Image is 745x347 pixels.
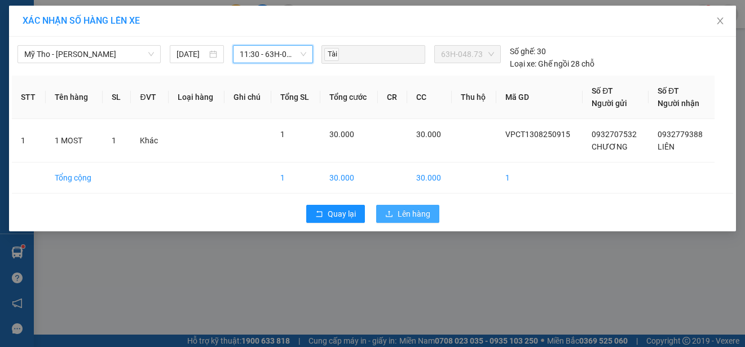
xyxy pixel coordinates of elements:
span: rollback [315,210,323,219]
div: 30.000 [107,73,226,89]
td: 30.000 [320,162,378,194]
input: 13/08/2025 [177,48,207,60]
td: 1 [12,119,46,162]
span: Quay lại [328,208,356,220]
th: Tổng SL [271,76,320,119]
th: ĐVT [131,76,169,119]
div: VP [GEOGRAPHIC_DATA] [109,10,224,37]
th: CR [378,76,407,119]
span: XÁC NHẬN SỐ HÀNG LÊN XE [23,15,140,26]
div: 0932707532 [10,49,101,64]
td: 1 [496,162,583,194]
button: Close [704,6,736,37]
span: 0932707532 [592,130,637,139]
th: Mã GD [496,76,583,119]
span: 0932779388 [658,130,703,139]
span: 1 [112,136,116,145]
th: Ghi chú [224,76,271,119]
td: 1 MOST [46,119,103,162]
span: Gửi: [10,10,27,21]
th: Tổng cước [320,76,378,119]
div: Ghế ngồi 28 chỗ [510,58,594,70]
th: SL [103,76,131,119]
span: Loại xe: [510,58,536,70]
th: STT [12,76,46,119]
td: 30.000 [407,162,452,194]
button: rollbackQuay lại [306,205,365,223]
div: [PERSON_NAME] [10,10,101,35]
div: LIÊN [109,37,224,50]
span: upload [385,210,393,219]
span: Số ĐT [592,86,613,95]
th: CC [407,76,452,119]
td: Khác [131,119,169,162]
td: 1 [271,162,320,194]
th: Thu hộ [452,76,496,119]
td: Tổng cộng [46,162,103,194]
span: Số ghế: [510,45,535,58]
span: LIÊN [658,142,675,151]
button: uploadLên hàng [376,205,439,223]
span: 1 [280,130,285,139]
span: 63H-048.73 [441,46,494,63]
span: CHƯƠNG [592,142,628,151]
span: Nhận: [109,11,135,23]
th: Tên hàng [46,76,103,119]
span: 30.000 [329,130,354,139]
span: VPCT1308250915 [505,130,570,139]
span: Người nhận [658,99,699,108]
span: 30.000 [416,130,441,139]
span: Lên hàng [398,208,430,220]
th: Loại hàng [169,76,224,119]
div: 0932779388 [109,50,224,66]
span: close [716,16,725,25]
span: Chưa cước : [107,76,158,87]
div: 30 [510,45,546,58]
span: 11:30 - 63H-048.73 [240,46,306,63]
span: Số ĐT [658,86,679,95]
span: Tài [324,48,339,61]
span: Người gửi [592,99,627,108]
span: Mỹ Tho - Hồ Chí Minh [24,46,154,63]
div: CHƯƠNG [10,35,101,49]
